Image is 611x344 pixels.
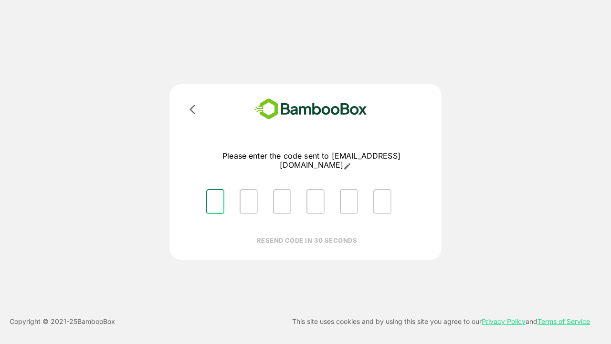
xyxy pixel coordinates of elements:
img: bamboobox [241,96,381,123]
p: Please enter the code sent to [EMAIL_ADDRESS][DOMAIN_NAME] [199,151,424,170]
input: Please enter OTP character 5 [340,189,358,214]
a: Terms of Service [537,317,590,325]
input: Please enter OTP character 2 [240,189,258,214]
input: Please enter OTP character 4 [306,189,325,214]
a: Privacy Policy [482,317,526,325]
input: Please enter OTP character 1 [206,189,224,214]
p: This site uses cookies and by using this site you agree to our and [292,316,590,327]
input: Please enter OTP character 3 [273,189,291,214]
p: Copyright © 2021- 25 BambooBox [10,316,115,327]
input: Please enter OTP character 6 [373,189,391,214]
